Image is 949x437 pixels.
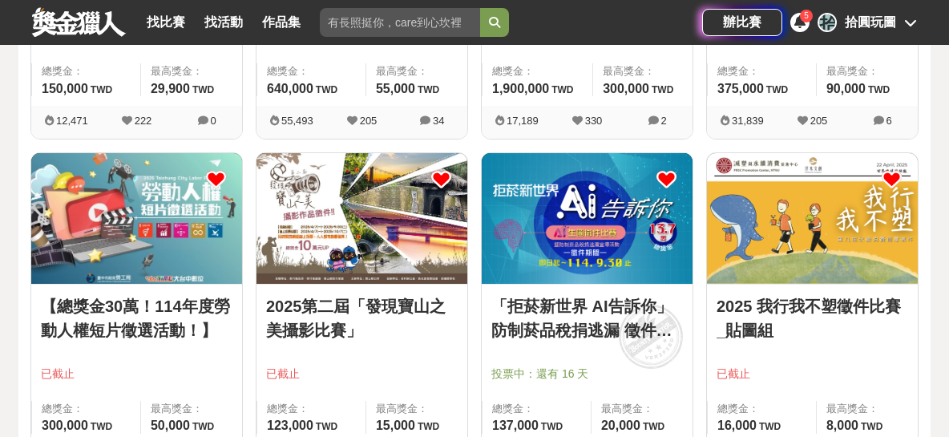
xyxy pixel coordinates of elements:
span: TWD [643,421,664,432]
span: 最高獎金： [376,401,458,417]
span: 總獎金： [42,63,131,79]
a: Cover Image [482,153,693,284]
span: 330 [585,115,603,127]
span: 總獎金： [42,401,131,417]
div: 拾 [818,13,837,32]
img: Cover Image [482,153,693,283]
a: 【總獎金30萬！114年度勞動人權短片徵選活動！】 [41,294,232,342]
span: TWD [551,84,573,95]
img: Cover Image [707,153,918,283]
span: 90,000 [826,82,866,95]
a: Cover Image [256,153,467,284]
span: 150,000 [42,82,88,95]
span: 投票中：還有 16 天 [491,366,683,382]
span: 總獎金： [717,401,806,417]
span: 137,000 [492,419,539,432]
span: 29,900 [151,82,190,95]
a: 「拒菸新世界 AI告訴你」防制菸品稅捐逃漏 徵件比賽 [491,294,683,342]
span: TWD [759,421,781,432]
span: TWD [541,421,563,432]
span: 300,000 [603,82,649,95]
span: 300,000 [42,419,88,432]
span: 205 [360,115,378,127]
span: 34 [433,115,444,127]
span: 總獎金： [492,63,583,79]
span: 123,000 [267,419,313,432]
span: 0 [211,115,216,127]
span: TWD [91,84,112,95]
span: 222 [135,115,152,127]
a: Cover Image [31,153,242,284]
span: 8,000 [826,419,858,432]
a: 辦比賽 [702,9,782,36]
span: 已截止 [717,366,908,382]
span: 最高獎金： [603,63,683,79]
span: 375,000 [717,82,764,95]
span: 55,000 [376,82,415,95]
span: 已截止 [41,366,232,382]
span: TWD [418,84,439,95]
span: TWD [316,84,337,95]
span: TWD [192,421,214,432]
span: TWD [868,84,890,95]
a: 找比賽 [140,11,192,34]
span: 55,493 [281,115,313,127]
span: TWD [192,84,214,95]
span: 最高獎金： [151,401,232,417]
input: 有長照挺你，care到心坎裡！青春出手，拍出照顧 影音徵件活動 [320,8,480,37]
span: 最高獎金： [151,63,232,79]
span: 總獎金： [267,63,356,79]
span: 總獎金： [717,63,806,79]
span: TWD [418,421,439,432]
span: 20,000 [601,419,640,432]
span: 最高獎金： [826,63,908,79]
span: 最高獎金： [376,63,458,79]
span: 50,000 [151,419,190,432]
span: 最高獎金： [601,401,683,417]
span: 205 [810,115,828,127]
span: TWD [91,421,112,432]
span: 最高獎金： [826,401,908,417]
span: TWD [766,84,788,95]
span: 16,000 [717,419,757,432]
a: 2025 我行我不塑徵件比賽_貼圖組 [717,294,908,342]
span: TWD [316,421,337,432]
span: 2 [661,115,667,127]
span: 總獎金： [267,401,356,417]
span: 6 [886,115,892,127]
a: 作品集 [256,11,307,34]
span: 已截止 [266,366,458,382]
span: TWD [861,421,882,432]
span: 31,839 [732,115,764,127]
span: 12,471 [56,115,88,127]
span: 640,000 [267,82,313,95]
span: 5 [804,11,809,20]
span: 總獎金： [492,401,581,417]
a: 2025第二屆「發現寶山之美攝影比賽」 [266,294,458,342]
div: 拾圓玩圖 [845,13,896,32]
img: Cover Image [31,153,242,283]
a: 找活動 [198,11,249,34]
span: 1,900,000 [492,82,549,95]
span: 15,000 [376,419,415,432]
img: Cover Image [256,153,467,283]
span: 17,189 [507,115,539,127]
span: TWD [652,84,673,95]
a: Cover Image [707,153,918,284]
